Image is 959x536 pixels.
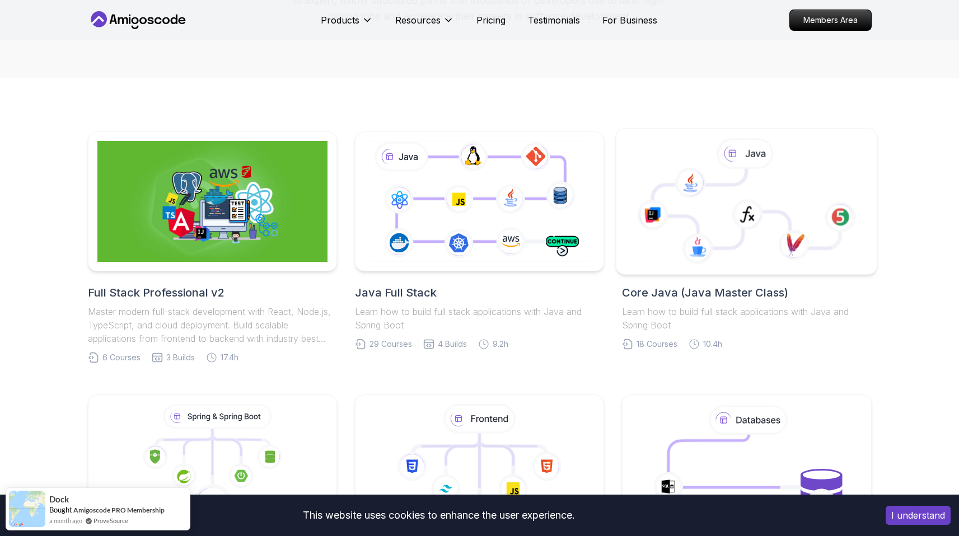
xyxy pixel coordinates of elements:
[355,131,604,350] a: Java Full StackLearn how to build full stack applications with Java and Spring Boot29 Courses4 Bu...
[49,516,82,525] span: a month ago
[166,352,195,363] span: 3 Builds
[88,305,337,345] p: Master modern full-stack development with React, Node.js, TypeScript, and cloud deployment. Build...
[493,338,508,350] span: 9.2h
[102,352,141,363] span: 6 Courses
[49,505,72,514] span: Bought
[97,141,328,262] img: Full Stack Professional v2
[321,13,359,27] p: Products
[395,13,441,27] p: Resources
[395,13,454,36] button: Resources
[789,10,872,31] a: Members Area
[88,285,337,300] h2: Full Stack Professional v2
[622,285,871,300] h2: Core Java (Java Master Class)
[8,503,869,528] div: This website uses cookies to enhance the user experience.
[88,131,337,363] a: Full Stack Professional v2Full Stack Professional v2Master modern full-stack development with Rea...
[221,352,238,363] span: 17.4h
[93,516,128,525] a: ProveSource
[528,13,580,27] a: Testimonials
[321,13,373,36] button: Products
[369,338,412,350] span: 29 Courses
[476,13,506,27] a: Pricing
[622,305,871,332] p: Learn how to build full stack applications with Java and Spring Boot
[9,491,45,527] img: provesource social proof notification image
[886,506,951,525] button: Accept cookies
[703,338,722,350] span: 10.4h
[73,506,165,514] a: Amigoscode PRO Membership
[355,305,604,332] p: Learn how to build full stack applications with Java and Spring Boot
[49,495,69,504] span: Dock
[637,338,677,350] span: 18 Courses
[438,338,467,350] span: 4 Builds
[622,131,871,350] a: Core Java (Java Master Class)Learn how to build full stack applications with Java and Spring Boot...
[790,10,871,30] p: Members Area
[355,285,604,300] h2: Java Full Stack
[602,13,657,27] a: For Business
